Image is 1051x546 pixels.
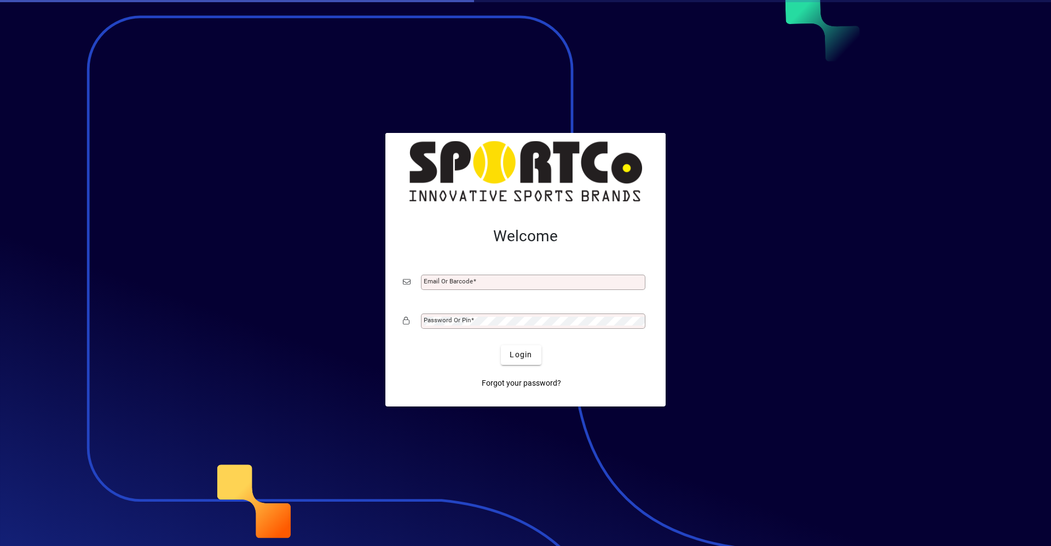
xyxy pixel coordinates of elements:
[403,227,648,246] h2: Welcome
[482,377,561,389] span: Forgot your password?
[424,277,473,285] mat-label: Email or Barcode
[501,345,541,365] button: Login
[510,349,532,361] span: Login
[424,316,471,324] mat-label: Password or Pin
[477,374,565,393] a: Forgot your password?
